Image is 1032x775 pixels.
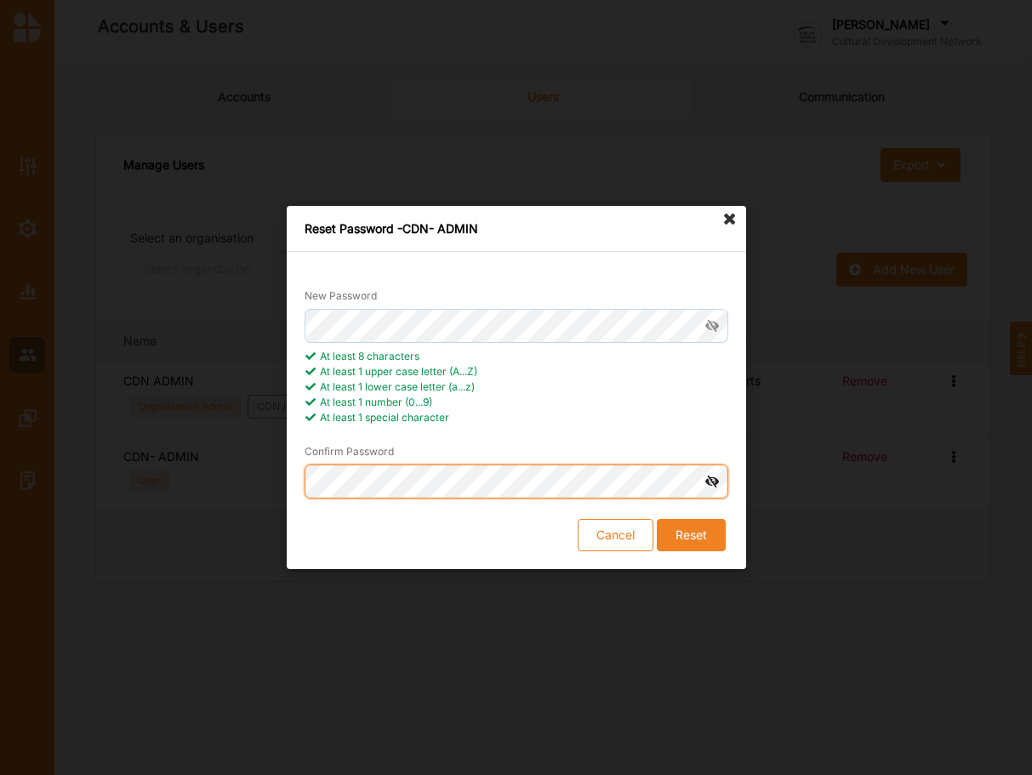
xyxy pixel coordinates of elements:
div: At least 1 number (0...9) [305,395,728,410]
label: Confirm Password [305,445,394,459]
button: Cancel [578,519,653,551]
label: New Password [305,289,377,303]
div: At least 1 special character [305,410,728,425]
div: At least 1 lower case letter (a...z) [305,379,728,395]
div: At least 1 upper case letter (A...Z) [305,364,728,379]
div: Reset Password - CDN- ADMIN [287,206,746,252]
div: At least 8 characters [305,349,728,364]
button: Reset [656,519,725,551]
